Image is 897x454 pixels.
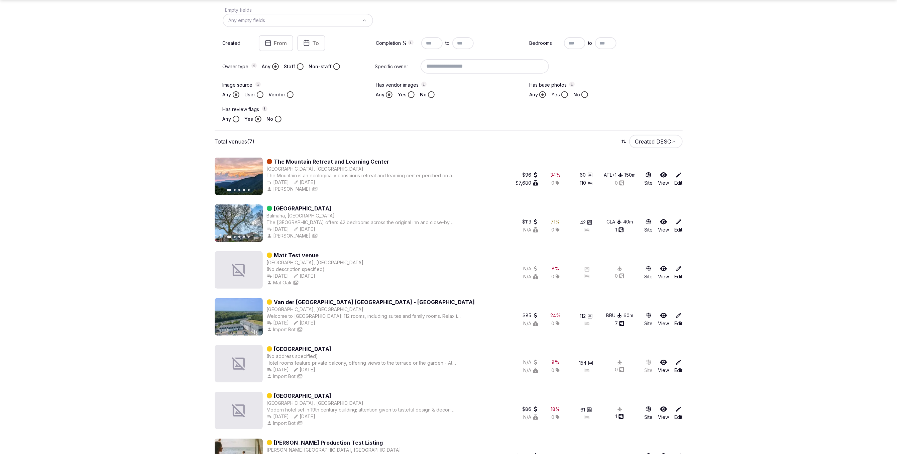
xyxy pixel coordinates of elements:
[524,414,538,421] button: N/A
[580,313,593,320] button: 112
[645,312,653,327] a: Site
[267,413,289,420] button: [DATE]
[551,406,560,413] div: 18 %
[273,326,296,333] span: Import Bot
[524,359,538,366] button: N/A
[658,359,669,374] a: View
[581,406,585,413] span: 61
[267,313,462,320] div: Welcome to [GEOGRAPHIC_DATA]: 112 rooms, including suites and family rooms. Relax in our wellness...
[227,189,231,191] button: Go to slide 1
[293,413,316,420] button: [DATE]
[238,189,240,191] button: Go to slide 3
[551,406,560,413] button: 18%
[551,367,554,374] span: 0
[274,439,383,447] a: [PERSON_NAME] Production Test Listing
[524,320,538,327] button: N/A
[267,320,289,326] button: [DATE]
[624,312,633,319] button: 60m
[551,414,554,421] span: 0
[580,313,586,320] span: 112
[675,312,683,327] a: Edit
[524,367,538,374] button: N/A
[645,359,653,374] a: Site
[645,406,653,421] a: Site
[675,406,683,421] a: Edit
[267,366,289,373] button: [DATE]
[267,326,296,333] button: Import Bot
[552,359,559,366] button: 8%
[606,312,622,319] button: BRU
[551,320,554,327] span: 0
[675,359,683,374] a: Edit
[523,406,538,413] button: $86
[550,312,561,319] button: 24%
[267,373,296,380] button: Import Bot
[243,189,245,191] button: Go to slide 4
[552,359,559,366] div: 8 %
[581,406,592,413] button: 61
[267,420,296,427] button: Import Bot
[274,345,332,353] a: [GEOGRAPHIC_DATA]
[248,189,250,191] button: Go to slide 5
[579,360,587,366] span: 154
[658,406,669,421] a: View
[234,189,236,191] button: Go to slide 2
[615,366,625,373] button: 0
[267,406,462,413] div: Modern hotel set in 19th century building; attention given to tasteful design & decor; located 1 ...
[227,236,231,238] button: Go to slide 1
[658,312,669,327] a: View
[215,298,263,336] img: Featured image for Van der Valk Hotel Brugge - Oostkamp
[243,236,245,238] button: Go to slide 4
[550,312,561,319] div: 24 %
[615,320,625,327] button: 7
[293,366,316,373] button: [DATE]
[267,400,364,406] button: [GEOGRAPHIC_DATA], [GEOGRAPHIC_DATA]
[273,373,296,380] span: Import Bot
[273,420,296,427] span: Import Bot
[234,236,236,238] button: Go to slide 2
[624,312,633,319] div: 60 m
[523,312,538,319] button: $85
[615,413,624,420] button: 1
[274,392,332,400] a: [GEOGRAPHIC_DATA]
[267,360,462,366] div: Hotel rooms feature private balcony, offering views to the terrace or the garden - At 5km from [G...
[293,320,316,326] button: [DATE]
[248,236,250,238] button: Go to slide 5
[238,236,240,238] button: Go to slide 3
[267,353,318,360] button: (No address specified)
[267,447,401,453] button: [PERSON_NAME][GEOGRAPHIC_DATA], [GEOGRAPHIC_DATA]
[579,360,593,366] button: 154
